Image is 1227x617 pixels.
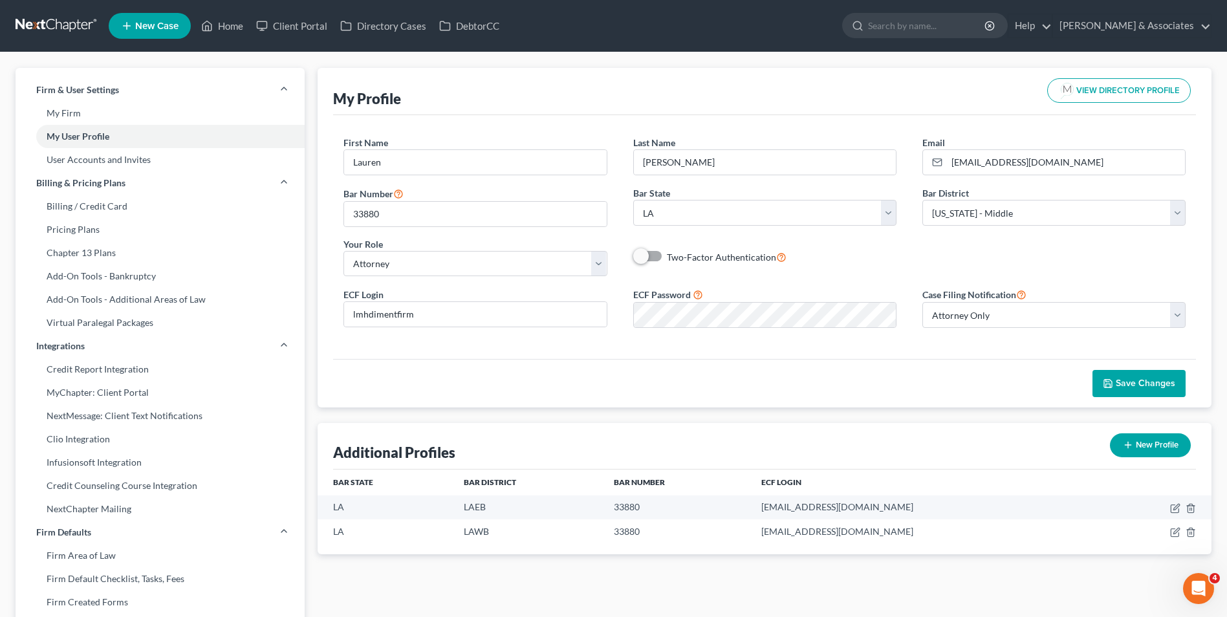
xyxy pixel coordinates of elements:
a: My Firm [16,102,305,125]
button: VIEW DIRECTORY PROFILE [1047,78,1191,103]
span: Billing & Pricing Plans [36,177,125,189]
span: First Name [343,137,388,148]
a: My User Profile [16,125,305,148]
label: Case Filing Notification [922,287,1026,302]
input: Enter last name... [634,150,896,175]
td: 33880 [603,519,751,543]
a: Firm Area of Law [16,544,305,567]
input: Enter first name... [344,150,606,175]
a: [PERSON_NAME] & Associates [1053,14,1211,38]
a: DebtorCC [433,14,506,38]
th: Bar State [318,470,453,495]
a: Directory Cases [334,14,433,38]
span: Save Changes [1116,378,1175,389]
div: Additional Profiles [333,443,455,462]
td: [EMAIL_ADDRESS][DOMAIN_NAME] [751,519,1105,543]
a: Add-On Tools - Bankruptcy [16,265,305,288]
input: Search by name... [868,14,986,38]
span: 4 [1210,573,1220,583]
span: VIEW DIRECTORY PROFILE [1076,87,1180,95]
a: Client Portal [250,14,334,38]
a: NextMessage: Client Text Notifications [16,404,305,428]
td: LA [318,519,453,543]
a: Virtual Paralegal Packages [16,311,305,334]
label: Bar Number [343,186,404,201]
span: Last Name [633,137,675,148]
td: 33880 [603,495,751,519]
a: Clio Integration [16,428,305,451]
button: Save Changes [1092,370,1186,397]
input: Enter email... [947,150,1185,175]
th: Bar Number [603,470,751,495]
a: Firm & User Settings [16,78,305,102]
td: LAEB [453,495,603,519]
label: Bar District [922,186,969,200]
td: [EMAIL_ADDRESS][DOMAIN_NAME] [751,495,1105,519]
a: NextChapter Mailing [16,497,305,521]
a: Home [195,14,250,38]
label: Bar State [633,186,670,200]
a: Firm Defaults [16,521,305,544]
th: ECF Login [751,470,1105,495]
div: My Profile [333,89,401,108]
a: Add-On Tools - Additional Areas of Law [16,288,305,311]
label: ECF Password [633,288,691,301]
a: User Accounts and Invites [16,148,305,171]
a: Firm Default Checklist, Tasks, Fees [16,567,305,590]
input: # [344,202,606,226]
a: Billing / Credit Card [16,195,305,218]
span: Firm & User Settings [36,83,119,96]
a: Help [1008,14,1052,38]
a: Infusionsoft Integration [16,451,305,474]
span: Integrations [36,340,85,352]
input: Enter ecf login... [344,302,606,327]
th: Bar District [453,470,603,495]
button: New Profile [1110,433,1191,457]
a: Chapter 13 Plans [16,241,305,265]
label: ECF Login [343,288,384,301]
a: Integrations [16,334,305,358]
td: LAWB [453,519,603,543]
iframe: Intercom live chat [1183,573,1214,604]
img: modern-attorney-logo-488310dd42d0e56951fffe13e3ed90e038bc441dd813d23dff0c9337a977f38e.png [1058,81,1076,100]
span: Your Role [343,239,383,250]
span: Email [922,137,945,148]
a: MyChapter: Client Portal [16,381,305,404]
a: Billing & Pricing Plans [16,171,305,195]
a: Credit Counseling Course Integration [16,474,305,497]
span: Firm Defaults [36,526,91,539]
a: Firm Created Forms [16,590,305,614]
td: LA [318,495,453,519]
a: Pricing Plans [16,218,305,241]
a: Credit Report Integration [16,358,305,381]
span: Two-Factor Authentication [667,252,776,263]
span: New Case [135,21,179,31]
